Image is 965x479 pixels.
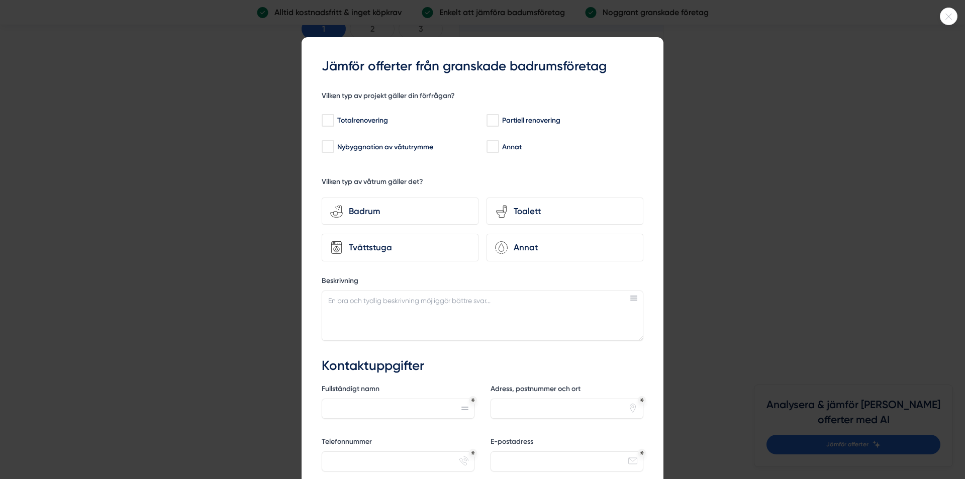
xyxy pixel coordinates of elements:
[491,437,643,449] label: E-postadress
[487,116,498,126] input: Partiell renovering
[322,437,474,449] label: Telefonnummer
[322,384,474,397] label: Fullständigt namn
[322,357,643,375] h3: Kontaktuppgifter
[322,276,643,289] label: Beskrivning
[640,398,644,402] div: Obligatoriskt
[322,91,455,104] h5: Vilken typ av projekt gäller din förfrågan?
[322,116,333,126] input: Totalrenovering
[322,57,643,75] h3: Jämför offerter från granskade badrumsföretag
[491,384,643,397] label: Adress, postnummer och ort
[322,177,423,189] h5: Vilken typ av våtrum gäller det?
[471,451,475,455] div: Obligatoriskt
[322,142,333,152] input: Nybyggnation av våtutrymme
[471,398,475,402] div: Obligatoriskt
[487,142,498,152] input: Annat
[640,451,644,455] div: Obligatoriskt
